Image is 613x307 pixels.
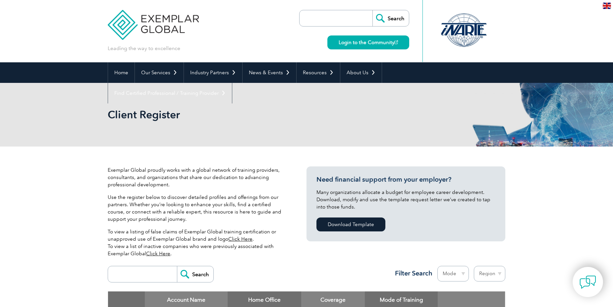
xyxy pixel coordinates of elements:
[394,40,398,44] img: open_square.png
[603,3,611,9] img: en
[372,10,409,26] input: Search
[108,194,287,223] p: Use the register below to discover detailed profiles and offerings from our partners. Whether you...
[108,109,386,120] h2: Client Register
[243,62,296,83] a: News & Events
[108,83,232,103] a: Find Certified Professional / Training Provider
[108,45,180,52] p: Leading the way to excellence
[327,35,409,49] a: Login to the Community
[146,251,170,257] a: Click Here
[316,189,495,211] p: Many organizations allocate a budget for employee career development. Download, modify and use th...
[316,175,495,184] h3: Need financial support from your employer?
[108,166,287,188] p: Exemplar Global proudly works with a global network of training providers, consultants, and organ...
[228,236,252,242] a: Click Here
[135,62,184,83] a: Our Services
[177,266,213,282] input: Search
[108,62,135,83] a: Home
[340,62,382,83] a: About Us
[391,269,432,277] h3: Filter Search
[297,62,340,83] a: Resources
[316,217,385,231] a: Download Template
[184,62,242,83] a: Industry Partners
[108,228,287,257] p: To view a listing of false claims of Exemplar Global training certification or unapproved use of ...
[580,274,596,290] img: contact-chat.png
